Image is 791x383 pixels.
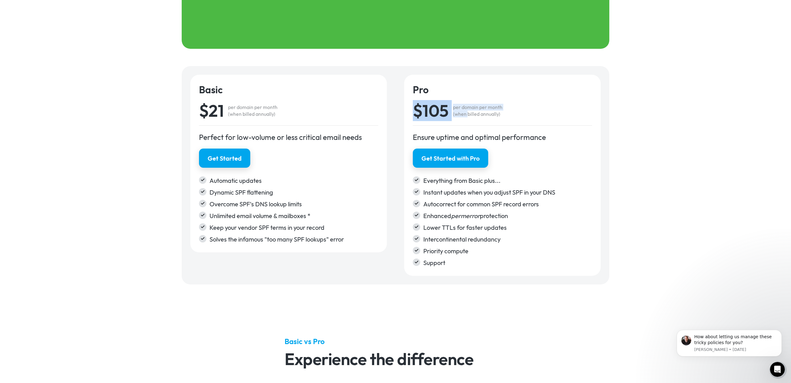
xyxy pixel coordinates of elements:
[423,235,592,244] div: Intercontinental redundancy
[209,200,378,208] div: Overcome SPF's DNS lookup limits
[423,176,592,185] div: Everything from Basic plus...
[209,188,378,197] div: Dynamic SPF flattening
[413,149,488,168] a: Get Started with Pro
[199,102,224,119] div: $21
[423,200,592,208] div: Autocorrect for common SPF record errors
[423,188,592,197] div: Instant updates when you adjust SPF in your DNS
[451,212,480,220] em: permerror
[199,149,250,168] a: Get Started
[208,154,242,163] div: Get Started
[228,104,277,117] div: per domain per month (when billed annually)
[209,223,378,232] div: Keep your vendor SPF terms in your record
[209,212,378,220] div: Unlimited email volume & mailboxes *
[199,132,378,142] div: Perfect for low-volume or less critical email needs
[199,83,378,96] h4: Basic
[209,176,378,185] div: Automatic updates
[285,351,507,367] h2: Experience the difference
[421,154,480,163] div: Get Started with Pro
[423,247,592,255] div: Priority compute
[209,235,378,244] div: Solves the infamous "too many SPF lookups" error
[423,212,592,220] div: Enhanced protection
[413,132,592,142] div: Ensure uptime and optimal performance
[453,104,502,117] div: per domain per month (when billed annually)
[413,83,592,96] h4: Pro
[413,102,449,119] div: $105
[770,362,785,377] iframe: Intercom live chat
[285,336,507,346] h5: Basic vs Pro
[667,321,791,366] iframe: Intercom notifications message
[423,259,592,267] div: Support
[423,223,592,232] div: Lower TTLs for faster updates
